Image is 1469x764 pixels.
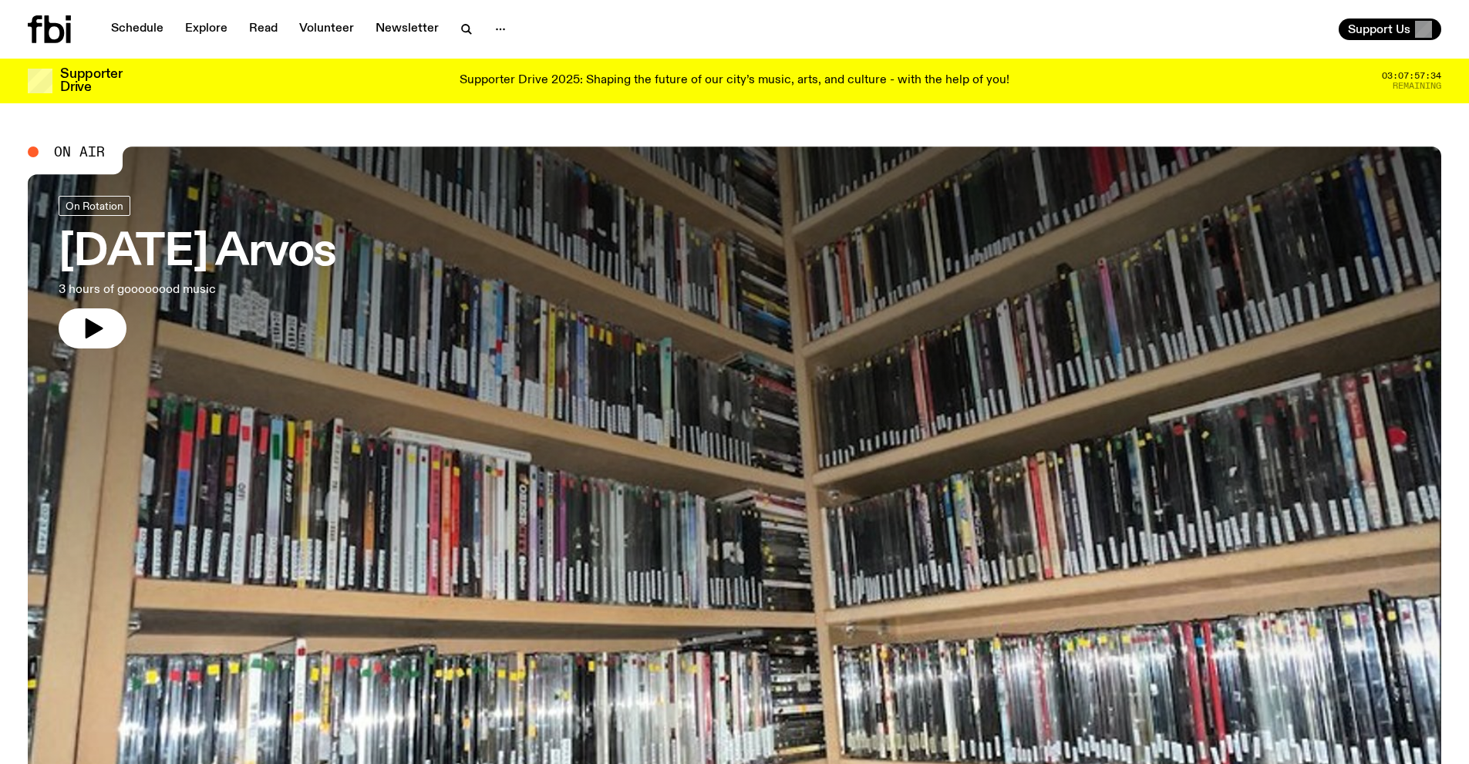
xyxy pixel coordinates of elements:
span: Support Us [1348,22,1410,36]
a: Volunteer [290,19,363,40]
a: Newsletter [366,19,448,40]
h3: Supporter Drive [60,68,122,94]
a: [DATE] Arvos3 hours of goooooood music [59,196,336,348]
a: On Rotation [59,196,130,216]
h3: [DATE] Arvos [59,231,336,274]
a: Read [240,19,287,40]
span: On Rotation [66,200,123,211]
p: Supporter Drive 2025: Shaping the future of our city’s music, arts, and culture - with the help o... [460,74,1009,88]
span: Remaining [1393,82,1441,90]
span: On Air [54,145,105,159]
a: Schedule [102,19,173,40]
p: 3 hours of goooooood music [59,281,336,299]
button: Support Us [1339,19,1441,40]
span: 03:07:57:34 [1382,72,1441,80]
a: Explore [176,19,237,40]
